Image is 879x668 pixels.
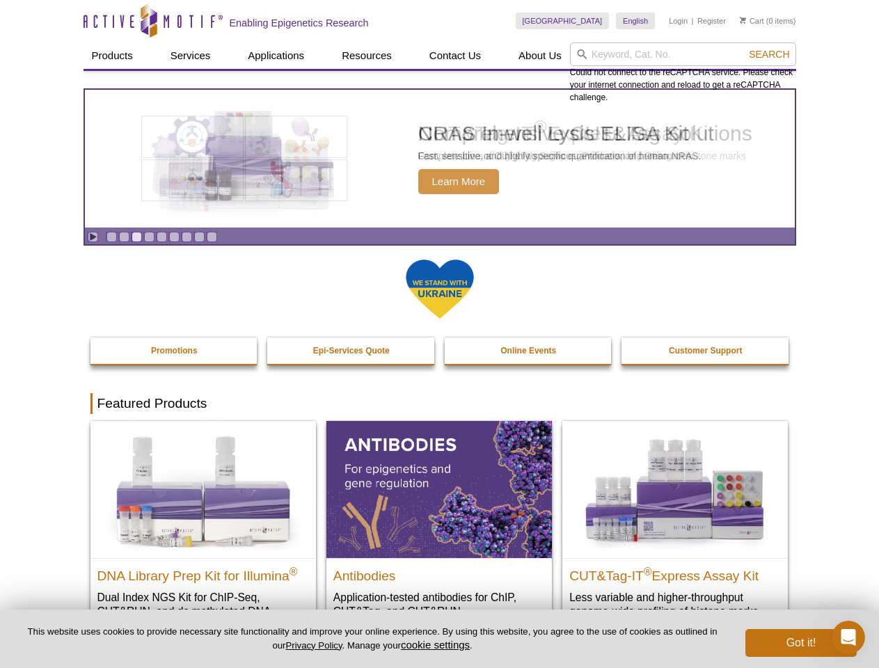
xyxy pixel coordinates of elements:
[285,640,342,651] a: Privacy Policy
[405,258,475,320] img: We Stand With Ukraine
[740,17,746,24] img: Your Cart
[326,421,552,557] img: All Antibodies
[562,421,788,557] img: CUT&Tag-IT® Express Assay Kit
[290,565,298,577] sup: ®
[421,42,489,69] a: Contact Us
[621,337,790,364] a: Customer Support
[162,42,219,69] a: Services
[326,421,552,632] a: All Antibodies Antibodies Application-tested antibodies for ChIP, CUT&Tag, and CUT&RUN.
[182,232,192,242] a: Go to slide 7
[157,232,167,242] a: Go to slide 5
[313,346,390,356] strong: Epi-Services Quote
[516,13,610,29] a: [GEOGRAPHIC_DATA]
[333,562,545,583] h2: Antibodies
[144,232,155,242] a: Go to slide 4
[333,590,545,619] p: Application-tested antibodies for ChIP, CUT&Tag, and CUT&RUN.
[88,232,98,242] a: Toggle autoplay
[669,346,742,356] strong: Customer Support
[97,590,309,633] p: Dual Index NGS Kit for ChIP-Seq, CUT&RUN, and ds methylated DNA assays.
[132,232,142,242] a: Go to slide 3
[333,42,400,69] a: Resources
[616,13,655,29] a: English
[401,639,470,651] button: cookie settings
[745,629,857,657] button: Got it!
[230,17,369,29] h2: Enabling Epigenetics Research
[562,421,788,632] a: CUT&Tag-IT® Express Assay Kit CUT&Tag-IT®Express Assay Kit Less variable and higher-throughput ge...
[106,232,117,242] a: Go to slide 1
[22,626,722,652] p: This website uses cookies to provide necessary site functionality and improve your online experie...
[570,42,796,66] input: Keyword, Cat. No.
[749,49,789,60] span: Search
[97,562,309,583] h2: DNA Library Prep Kit for Illumina
[832,621,865,654] iframe: Intercom live chat
[207,232,217,242] a: Go to slide 9
[697,16,726,26] a: Register
[570,42,796,104] div: Could not connect to the reCAPTCHA service. Please check your internet connection and reload to g...
[669,16,688,26] a: Login
[84,42,141,69] a: Products
[569,562,781,583] h2: CUT&Tag-IT Express Assay Kit
[194,232,205,242] a: Go to slide 8
[569,590,781,619] p: Less variable and higher-throughput genome-wide profiling of histone marks​.
[745,48,793,61] button: Search
[500,346,556,356] strong: Online Events
[740,16,764,26] a: Cart
[267,337,436,364] a: Epi-Services Quote
[510,42,570,69] a: About Us
[90,393,789,414] h2: Featured Products
[740,13,796,29] li: (0 items)
[692,13,694,29] li: |
[90,421,316,646] a: DNA Library Prep Kit for Illumina DNA Library Prep Kit for Illumina® Dual Index NGS Kit for ChIP-...
[151,346,198,356] strong: Promotions
[119,232,129,242] a: Go to slide 2
[239,42,312,69] a: Applications
[644,565,652,577] sup: ®
[90,337,259,364] a: Promotions
[169,232,180,242] a: Go to slide 6
[90,421,316,557] img: DNA Library Prep Kit for Illumina
[445,337,613,364] a: Online Events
